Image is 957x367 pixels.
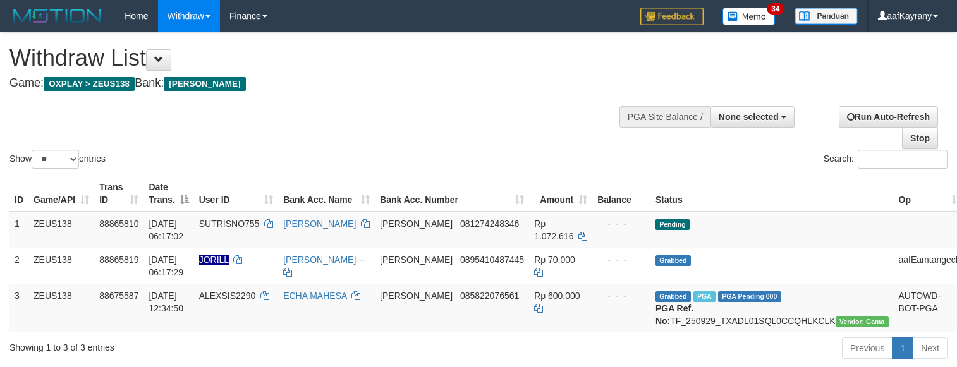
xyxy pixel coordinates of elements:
th: Bank Acc. Number: activate to sort column ascending [375,176,529,212]
img: Button%20Memo.svg [722,8,776,25]
th: ID [9,176,28,212]
div: PGA Site Balance / [619,106,710,128]
td: ZEUS138 [28,212,94,248]
span: Vendor URL: https://trx31.1velocity.biz [836,316,889,327]
a: 1 [892,337,913,359]
th: Bank Acc. Name: activate to sort column ascending [278,176,375,212]
th: Game/API: activate to sort column ascending [28,176,94,212]
span: Grabbed [655,291,691,302]
span: [PERSON_NAME] [380,255,453,265]
img: Feedback.jpg [640,8,704,25]
span: [DATE] 06:17:29 [149,255,183,277]
img: MOTION_logo.png [9,6,106,25]
span: Copy 085822076561 to clipboard [460,291,519,301]
a: Stop [902,128,938,149]
span: [DATE] 12:34:50 [149,291,183,313]
div: - - - [597,289,645,302]
button: None selected [710,106,795,128]
span: OXPLAY > ZEUS138 [44,77,135,91]
div: - - - [597,217,645,230]
label: Search: [824,150,948,169]
span: Rp 1.072.616 [534,219,573,241]
label: Show entries [9,150,106,169]
h4: Game: Bank: [9,77,625,90]
span: SUTRISNO755 [199,219,260,229]
span: Copy 0895410487445 to clipboard [460,255,524,265]
a: Next [913,337,948,359]
span: 88865819 [99,255,138,265]
div: Showing 1 to 3 of 3 entries [9,336,389,354]
span: [PERSON_NAME] [380,219,453,229]
th: Date Trans.: activate to sort column descending [143,176,193,212]
th: User ID: activate to sort column ascending [194,176,278,212]
th: Balance [592,176,650,212]
img: panduan.png [795,8,858,25]
a: Previous [842,337,893,359]
td: ZEUS138 [28,248,94,284]
td: 2 [9,248,28,284]
th: Amount: activate to sort column ascending [529,176,592,212]
td: 1 [9,212,28,248]
span: Grabbed [655,255,691,266]
span: [PERSON_NAME] [164,77,245,91]
th: Status [650,176,894,212]
td: ZEUS138 [28,284,94,332]
b: PGA Ref. No: [655,303,693,326]
span: Marked by aafpengsreynich [693,291,716,302]
span: Pending [655,219,690,230]
select: Showentries [32,150,79,169]
span: Rp 70.000 [534,255,575,265]
a: [PERSON_NAME] [283,219,356,229]
span: [PERSON_NAME] [380,291,453,301]
th: Trans ID: activate to sort column ascending [94,176,143,212]
span: Nama rekening ada tanda titik/strip, harap diedit [199,255,229,265]
a: Run Auto-Refresh [839,106,938,128]
span: 34 [767,3,784,15]
td: 3 [9,284,28,332]
span: None selected [719,112,779,122]
span: 88675587 [99,291,138,301]
span: ALEXSIS2290 [199,291,256,301]
span: [DATE] 06:17:02 [149,219,183,241]
a: [PERSON_NAME]--- [283,255,365,265]
td: TF_250929_TXADL01SQL0CCQHLKCLK [650,284,894,332]
span: 88865810 [99,219,138,229]
span: Rp 600.000 [534,291,580,301]
h1: Withdraw List [9,45,625,71]
span: Copy 081274248346 to clipboard [460,219,519,229]
span: PGA Pending [718,291,781,302]
input: Search: [858,150,948,169]
a: ECHA MAHESA [283,291,346,301]
div: - - - [597,253,645,266]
